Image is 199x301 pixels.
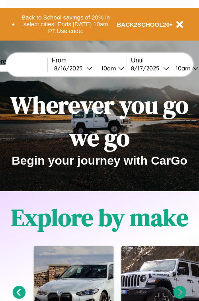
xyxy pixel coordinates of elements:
div: 10am [97,64,118,72]
h1: Explore by make [11,201,188,234]
button: 10am [95,64,127,72]
div: 8 / 17 / 2025 [131,64,163,72]
div: 8 / 16 / 2025 [54,64,86,72]
div: 10am [172,64,193,72]
button: Back to School savings of 20% in select cities! Ends [DATE] 10am PT.Use code: [15,12,117,37]
label: From [52,57,127,64]
b: BACK2SCHOOL20 [117,21,170,28]
button: 8/16/2025 [52,64,95,72]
